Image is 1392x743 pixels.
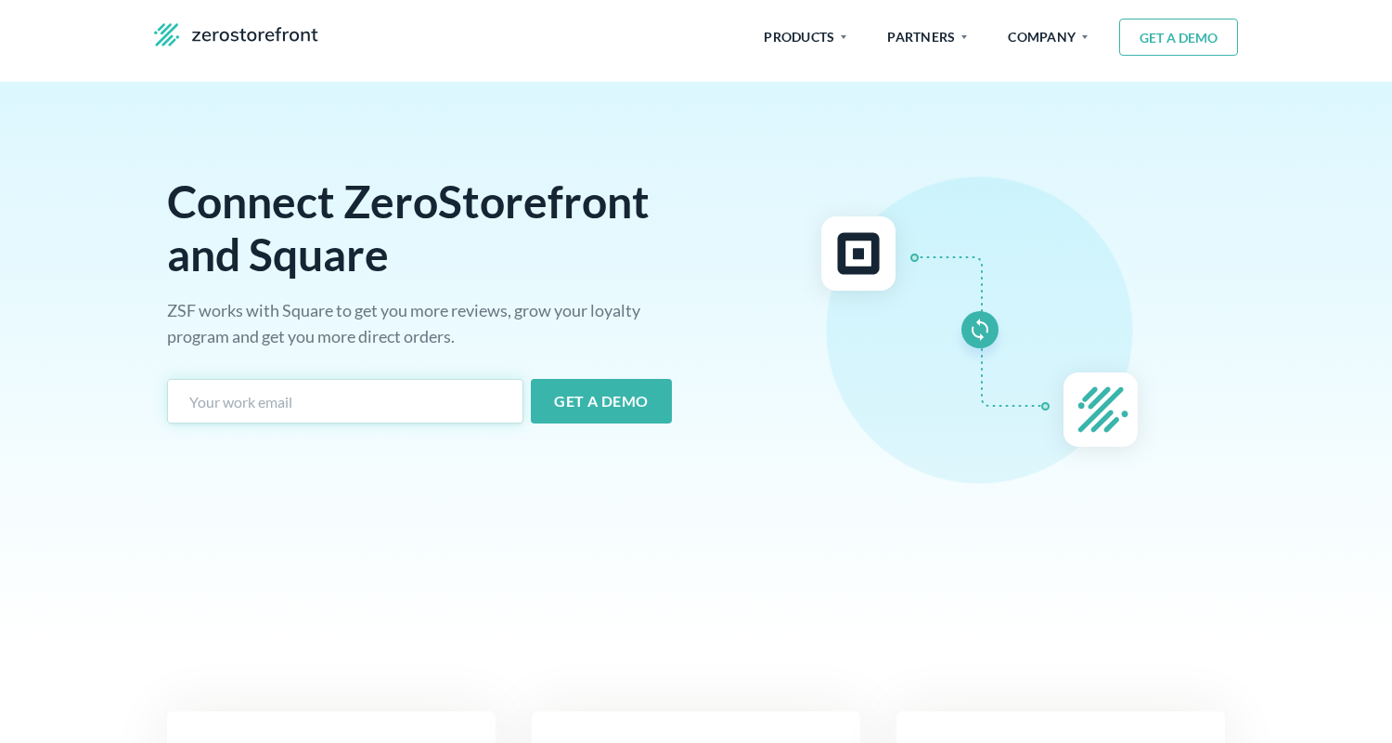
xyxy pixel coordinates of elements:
[1119,19,1238,56] button: GET A DEMO
[531,379,672,424] button: Get a demo
[167,297,672,349] p: ZSF works with Square to get you more reviews, grow your loyalty program and get you more direct ...
[167,175,672,280] h1: Connect ZeroStorefront and Square
[167,379,523,424] input: Your work email
[764,19,846,56] span: PRODUCTS
[1008,19,1088,56] span: COMPANY
[887,19,967,56] span: PARTNERS
[1129,30,1228,46] span: GET A DEMO
[154,22,318,47] img: zsf-logo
